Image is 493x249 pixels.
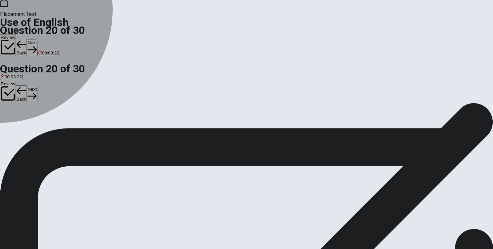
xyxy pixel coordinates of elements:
button: Next [27,86,37,102]
button: Back [16,85,27,103]
span: 00:03:22 [5,74,22,79]
button: Back [16,39,27,56]
button: 00:03:22 [37,50,60,56]
button: Next [27,40,37,56]
span: 00:03:22 [42,50,59,55]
